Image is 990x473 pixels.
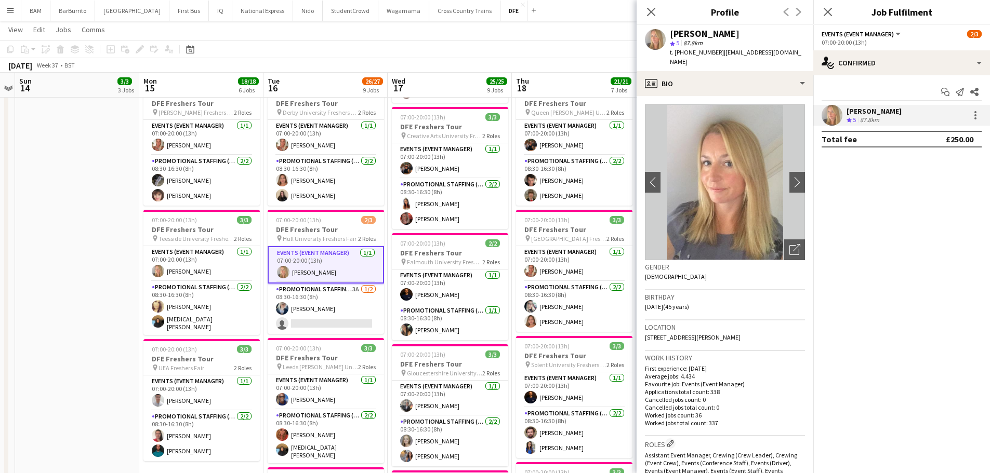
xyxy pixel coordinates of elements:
div: [DATE] [8,60,32,71]
span: Hull University Freshers Fair [283,235,357,242]
app-card-role: Promotional Staffing (Brand Ambassadors)2/208:30-16:30 (8h)[PERSON_NAME][PERSON_NAME] [268,155,384,206]
h3: DFE Freshers Tour [516,99,632,108]
h3: Profile [637,5,813,19]
app-card-role: Promotional Staffing (Brand Ambassadors)3A1/208:30-16:30 (8h)[PERSON_NAME] [268,283,384,334]
app-job-card: 07:00-20:00 (13h)3/3DFE Freshers Tour Derby University Freshers Fair2 RolesEvents (Event Manager)... [268,84,384,206]
span: Edit [33,25,45,34]
span: Jobs [56,25,71,34]
h3: Gender [645,262,805,272]
app-job-card: 07:00-20:00 (13h)3/3DFE Freshers Tour Queen [PERSON_NAME] University Freshers Fair2 RolesEvents (... [516,84,632,206]
div: 87.8km [858,116,881,125]
span: 87.8km [681,39,705,47]
span: 14 [18,82,32,94]
span: 3/3 [485,350,500,358]
app-job-card: 07:00-20:00 (13h)2/2DFE Freshers Tour Falmouth University Freshers Fair2 RolesEvents (Event Manag... [392,233,508,340]
span: 25/25 [486,77,507,85]
p: First experience: [DATE] [645,364,805,372]
span: 07:00-20:00 (13h) [400,350,445,358]
h3: DFE Freshers Tour [268,99,384,108]
div: 07:00-20:00 (13h)3/3DFE Freshers Tour Leeds [PERSON_NAME] University Freshers Fair2 RolesEvents (... [268,338,384,463]
a: View [4,23,27,36]
app-card-role: Promotional Staffing (Brand Ambassadors)2/208:30-16:30 (8h)[PERSON_NAME][MEDICAL_DATA][PERSON_NAME] [143,281,260,335]
span: 07:00-20:00 (13h) [524,342,570,350]
span: UEA Freshers Fair [159,364,204,372]
div: Total fee [822,134,857,144]
span: 2 Roles [482,258,500,266]
app-card-role: Promotional Staffing (Brand Ambassadors)1/108:30-16:30 (8h)[PERSON_NAME] [392,305,508,340]
span: Tue [268,76,280,86]
span: 26/27 [362,77,383,85]
span: 07:00-20:00 (13h) [276,216,321,224]
span: 2 Roles [358,235,376,242]
div: BST [64,61,75,69]
span: 07:00-20:00 (13h) [400,113,445,121]
button: First Bus [169,1,209,21]
app-job-card: 07:00-20:00 (13h)2/3DFE Freshers Tour Hull University Freshers Fair2 RolesEvents (Event Manager)1... [268,210,384,334]
span: 3/3 [237,345,252,353]
span: Derby University Freshers Fair [283,109,358,116]
span: 2 Roles [358,363,376,371]
span: Events (Event Manager) [822,30,894,38]
app-job-card: 07:00-20:00 (13h)3/3DFE Freshers Tour Creative Arts University Freshers Fair2 RolesEvents (Event ... [392,107,508,229]
div: 9 Jobs [487,86,507,94]
p: Worked jobs count: 36 [645,411,805,419]
span: 07:00-20:00 (13h) [276,344,321,352]
div: Confirmed [813,50,990,75]
span: 5 [853,116,856,124]
app-card-role: Promotional Staffing (Brand Ambassadors)2/208:30-16:30 (8h)[PERSON_NAME][PERSON_NAME] [143,155,260,206]
div: 07:00-20:00 (13h)3/3DFE Freshers Tour Gloucestershire University Freshers Fair2 RolesEvents (Even... [392,344,508,466]
p: Applications total count: 338 [645,388,805,396]
div: Open photos pop-in [784,239,805,260]
span: Comms [82,25,105,34]
app-card-role: Promotional Staffing (Brand Ambassadors)2/208:30-16:30 (8h)[PERSON_NAME][MEDICAL_DATA][PERSON_NAME] [268,410,384,463]
span: Solent University Freshers Fair [531,361,606,369]
div: 9 Jobs [363,86,382,94]
span: 07:00-20:00 (13h) [524,216,570,224]
span: 17 [390,82,405,94]
app-job-card: 07:00-20:00 (13h)3/3DFE Freshers Tour Teesside University Freshers Fair2 RolesEvents (Event Manag... [143,210,260,335]
span: Week 37 [34,61,60,69]
div: 07:00-20:00 (13h) [822,38,982,46]
app-job-card: 07:00-20:00 (13h)3/3DFE Freshers Tour [GEOGRAPHIC_DATA] Freshers Fair2 RolesEvents (Event Manager... [516,210,632,332]
span: 3/3 [485,113,500,121]
span: 3/3 [237,216,252,224]
button: [GEOGRAPHIC_DATA] [95,1,169,21]
app-card-role: Events (Event Manager)1/107:00-20:00 (13h)[PERSON_NAME] [268,120,384,155]
div: £250.00 [946,134,973,144]
app-job-card: 07:00-20:00 (13h)3/3DFE Freshers Tour [PERSON_NAME] Freshers Fair2 RolesEvents (Event Manager)1/1... [143,84,260,206]
button: DFE [500,1,527,21]
span: t. [PHONE_NUMBER] [670,48,724,56]
h3: DFE Freshers Tour [516,225,632,234]
h3: Job Fulfilment [813,5,990,19]
span: | [EMAIL_ADDRESS][DOMAIN_NAME] [670,48,801,65]
button: IQ [209,1,232,21]
app-card-role: Events (Event Manager)1/107:00-20:00 (13h)[PERSON_NAME] [392,269,508,305]
app-card-role: Events (Event Manager)1/107:00-20:00 (13h)[PERSON_NAME] [268,246,384,283]
span: 07:00-20:00 (13h) [400,239,445,247]
app-job-card: 07:00-20:00 (13h)3/3DFE Freshers Tour Solent University Freshers Fair2 RolesEvents (Event Manager... [516,336,632,458]
span: Creative Arts University Freshers Fair [407,132,482,140]
button: Cross Country Trains [429,1,500,21]
span: Mon [143,76,157,86]
span: 18 [514,82,529,94]
app-job-card: 07:00-20:00 (13h)3/3DFE Freshers Tour UEA Freshers Fair2 RolesEvents (Event Manager)1/107:00-20:0... [143,339,260,461]
app-card-role: Events (Event Manager)1/107:00-20:00 (13h)[PERSON_NAME] [392,143,508,179]
span: Thu [516,76,529,86]
h3: DFE Freshers Tour [392,122,508,131]
h3: DFE Freshers Tour [392,359,508,369]
span: 2/3 [361,216,376,224]
div: [PERSON_NAME] [847,106,902,116]
img: Crew avatar or photo [645,104,805,260]
span: 07:00-20:00 (13h) [152,216,197,224]
h3: Location [645,322,805,332]
span: 5 [676,39,679,47]
a: Jobs [51,23,75,36]
span: 3/3 [117,77,132,85]
app-card-role: Promotional Staffing (Brand Ambassadors)2/208:30-16:30 (8h)[PERSON_NAME][PERSON_NAME] [143,411,260,461]
span: [DATE] (45 years) [645,303,689,310]
h3: DFE Freshers Tour [268,225,384,234]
